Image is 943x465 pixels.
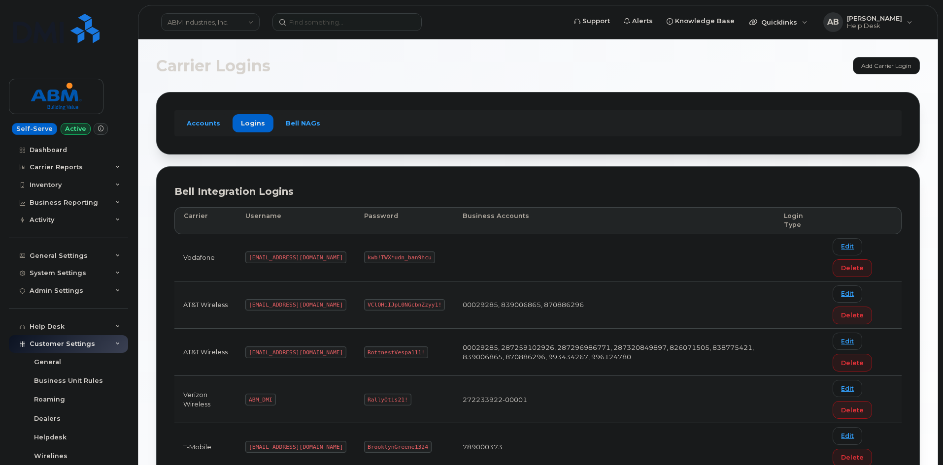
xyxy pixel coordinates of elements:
[233,114,273,132] a: Logins
[364,251,435,263] code: kwb!TWX*udn_ban9hcu
[833,259,872,277] button: Delete
[174,185,902,199] div: Bell Integration Logins
[245,394,275,405] code: ABM_DMI
[174,376,236,423] td: Verizon Wireless
[364,441,431,453] code: BrooklynGreene1324
[454,376,775,423] td: 272233922-00001
[454,207,775,234] th: Business Accounts
[833,401,872,419] button: Delete
[833,427,862,444] a: Edit
[355,207,454,234] th: Password
[454,281,775,329] td: 00029285, 839006865, 870886296
[236,207,355,234] th: Username
[841,453,864,462] span: Delete
[833,238,862,255] a: Edit
[245,441,346,453] code: [EMAIL_ADDRESS][DOMAIN_NAME]
[833,307,872,324] button: Delete
[245,346,346,358] code: [EMAIL_ADDRESS][DOMAIN_NAME]
[174,281,236,329] td: AT&T Wireless
[833,333,862,350] a: Edit
[156,59,270,73] span: Carrier Logins
[454,329,775,376] td: 00029285, 287259102926, 287296986771, 287320849897, 826071505, 838775421, 839006865, 870886296, 9...
[174,234,236,281] td: Vodafone
[174,207,236,234] th: Carrier
[853,57,920,74] a: Add Carrier Login
[841,358,864,368] span: Delete
[841,263,864,273] span: Delete
[174,329,236,376] td: AT&T Wireless
[833,380,862,397] a: Edit
[775,207,824,234] th: Login Type
[833,354,872,372] button: Delete
[833,285,862,303] a: Edit
[178,114,229,132] a: Accounts
[245,299,346,311] code: [EMAIL_ADDRESS][DOMAIN_NAME]
[245,251,346,263] code: [EMAIL_ADDRESS][DOMAIN_NAME]
[841,310,864,320] span: Delete
[364,299,445,311] code: VClOHiIJpL0NGcbnZzyy1!
[364,394,411,405] code: RallyOtis21!
[277,114,329,132] a: Bell NAGs
[364,346,428,358] code: RottnestVespa111!
[841,405,864,415] span: Delete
